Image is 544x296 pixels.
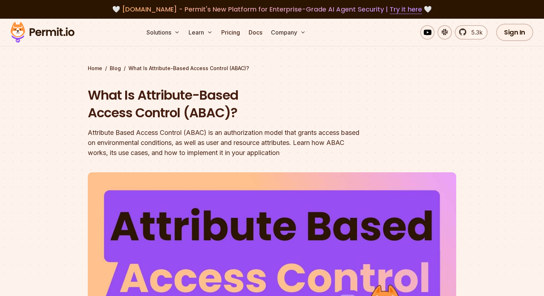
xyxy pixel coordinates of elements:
a: Blog [110,65,121,72]
div: Attribute Based Access Control (ABAC) is an authorization model that grants access based on envir... [88,128,364,158]
button: Solutions [144,25,183,40]
button: Learn [186,25,216,40]
span: 5.3k [467,28,482,37]
a: Try it here [390,5,422,14]
a: Sign In [496,24,533,41]
a: 5.3k [455,25,488,40]
h1: What Is Attribute-Based Access Control (ABAC)? [88,86,364,122]
a: Home [88,65,102,72]
img: Permit logo [7,20,78,45]
div: 🤍 🤍 [17,4,527,14]
div: / / [88,65,456,72]
span: [DOMAIN_NAME] - Permit's New Platform for Enterprise-Grade AI Agent Security | [122,5,422,14]
a: Docs [246,25,265,40]
button: Company [268,25,309,40]
a: Pricing [218,25,243,40]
